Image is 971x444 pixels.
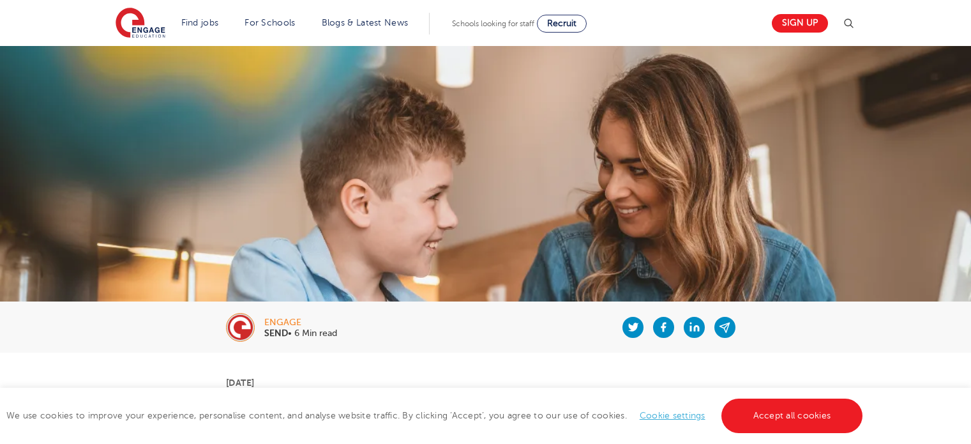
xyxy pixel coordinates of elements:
[721,399,863,433] a: Accept all cookies
[547,19,576,28] span: Recruit
[181,18,219,27] a: Find jobs
[772,14,828,33] a: Sign up
[264,329,337,338] p: • 6 Min read
[264,328,288,338] b: SEND
[452,19,534,28] span: Schools looking for staff
[537,15,587,33] a: Recruit
[6,411,866,420] span: We use cookies to improve your experience, personalise content, and analyse website traffic. By c...
[116,8,165,40] img: Engage Education
[264,318,337,327] div: engage
[245,18,295,27] a: For Schools
[640,411,705,420] a: Cookie settings
[322,18,409,27] a: Blogs & Latest News
[226,378,745,387] p: [DATE]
